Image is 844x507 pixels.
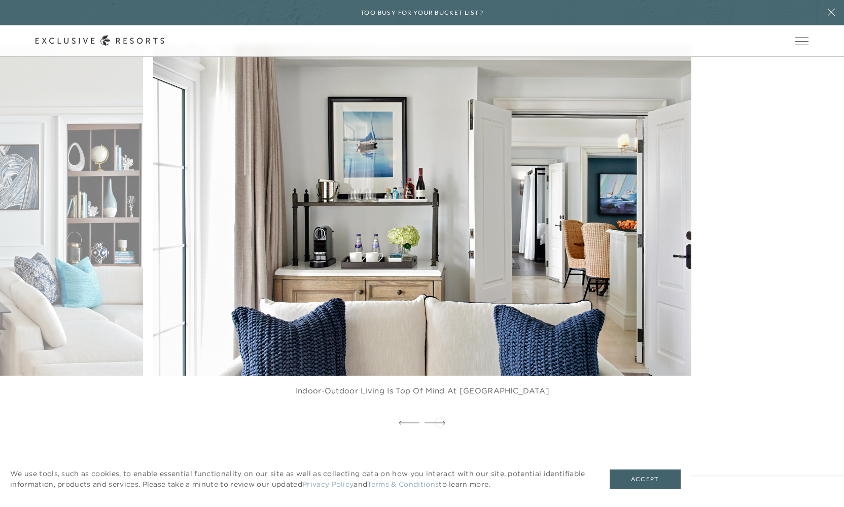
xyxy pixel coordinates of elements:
button: Open navigation [795,38,808,45]
a: Terms & Conditions [367,480,439,490]
p: We use tools, such as cookies, to enable essential functionality on our site as well as collectin... [10,468,589,490]
h6: Too busy for your bucket list? [361,8,483,18]
a: Privacy Policy [302,480,354,490]
button: Accept [610,469,681,489]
